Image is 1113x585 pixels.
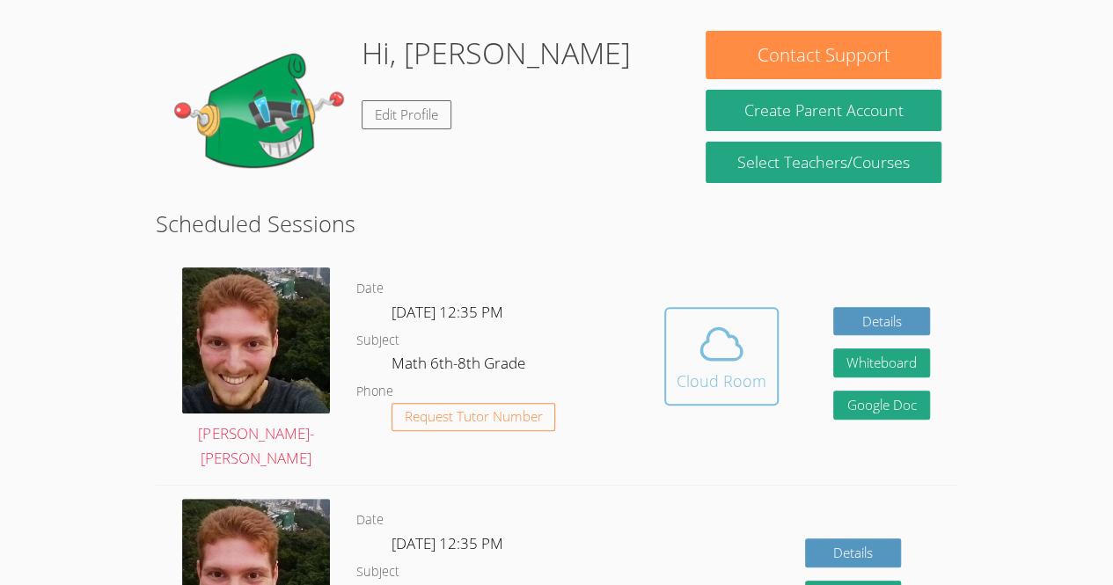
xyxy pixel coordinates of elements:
[156,207,957,240] h2: Scheduled Sessions
[706,142,941,183] a: Select Teachers/Courses
[392,403,556,432] button: Request Tutor Number
[706,90,941,131] button: Create Parent Account
[664,307,779,406] button: Cloud Room
[182,267,330,413] img: avatar.png
[356,278,384,300] dt: Date
[833,391,930,420] a: Google Doc
[362,31,631,76] h1: Hi, [PERSON_NAME]
[356,509,384,531] dt: Date
[392,533,503,553] span: [DATE] 12:35 PM
[172,31,348,207] img: default.png
[706,31,941,79] button: Contact Support
[356,330,399,352] dt: Subject
[392,351,529,381] dd: Math 6th-8th Grade
[356,381,393,403] dt: Phone
[182,267,330,472] a: [PERSON_NAME]-[PERSON_NAME]
[833,348,930,377] button: Whiteboard
[805,538,902,567] a: Details
[833,307,930,336] a: Details
[405,410,543,423] span: Request Tutor Number
[362,100,451,129] a: Edit Profile
[356,561,399,583] dt: Subject
[677,369,766,393] div: Cloud Room
[392,302,503,322] span: [DATE] 12:35 PM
